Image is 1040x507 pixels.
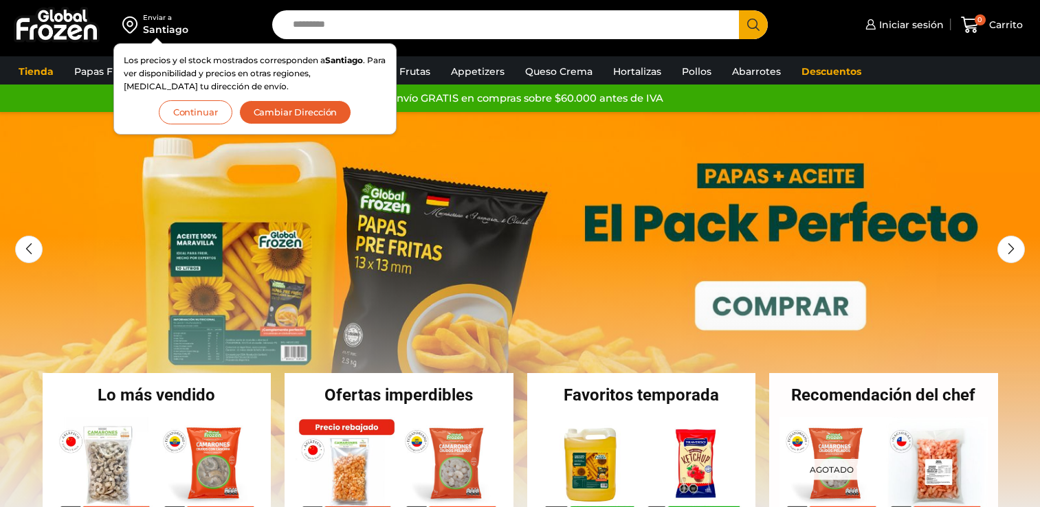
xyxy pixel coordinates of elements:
[43,387,272,403] h2: Lo más vendido
[800,458,863,480] p: Agotado
[958,9,1026,41] a: 0 Carrito
[143,13,188,23] div: Enviar a
[725,58,788,84] a: Abarrotes
[675,58,718,84] a: Pollos
[986,18,1023,32] span: Carrito
[12,58,60,84] a: Tienda
[518,58,599,84] a: Queso Crema
[876,18,944,32] span: Iniciar sesión
[527,387,756,403] h2: Favoritos temporada
[975,14,986,25] span: 0
[143,23,188,36] div: Santiago
[285,387,513,403] h2: Ofertas imperdibles
[769,387,998,403] h2: Recomendación del chef
[239,100,352,124] button: Cambiar Dirección
[862,11,944,38] a: Iniciar sesión
[122,13,143,36] img: address-field-icon.svg
[67,58,141,84] a: Papas Fritas
[444,58,511,84] a: Appetizers
[795,58,868,84] a: Descuentos
[325,55,363,65] strong: Santiago
[606,58,668,84] a: Hortalizas
[124,54,386,93] p: Los precios y el stock mostrados corresponden a . Para ver disponibilidad y precios en otras regi...
[159,100,232,124] button: Continuar
[739,10,768,39] button: Search button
